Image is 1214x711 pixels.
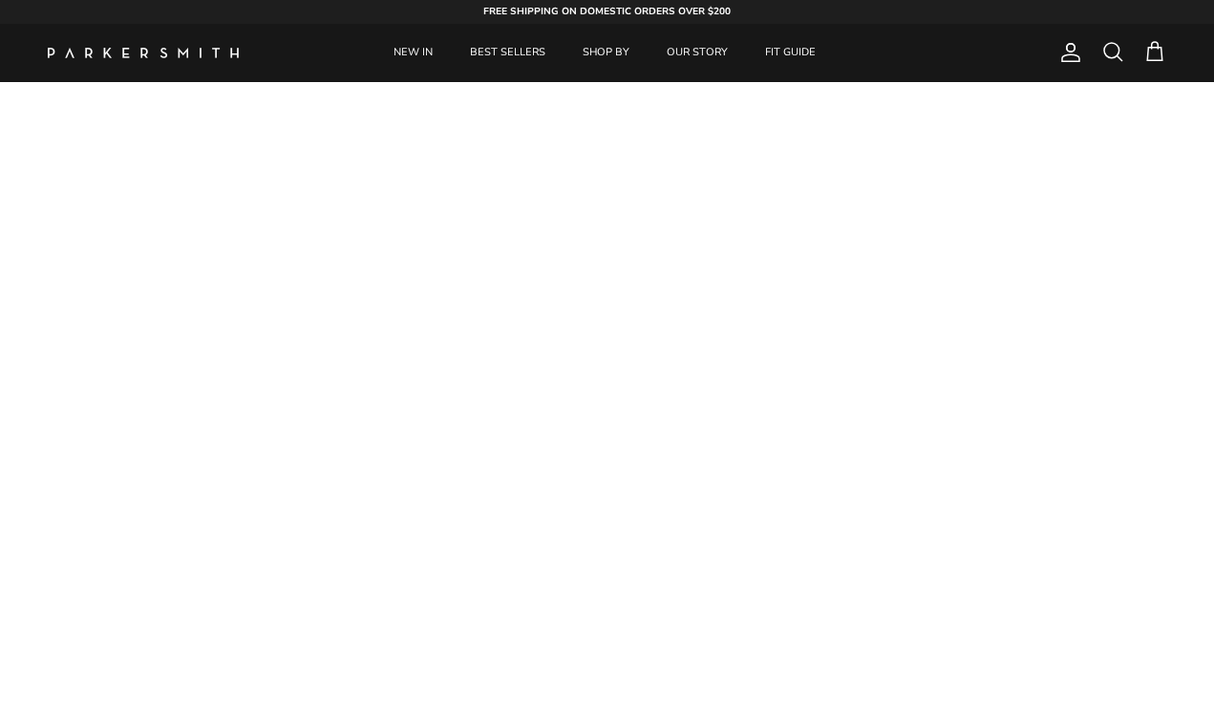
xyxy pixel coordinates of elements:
a: BEST SELLERS [453,24,563,82]
a: Parker Smith [48,48,239,58]
a: SHOP BY [565,24,647,82]
a: OUR STORY [650,24,745,82]
div: Primary [285,24,926,82]
a: Account [1052,41,1082,64]
a: FIT GUIDE [748,24,833,82]
strong: FREE SHIPPING ON DOMESTIC ORDERS OVER $200 [483,5,731,18]
a: NEW IN [376,24,450,82]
